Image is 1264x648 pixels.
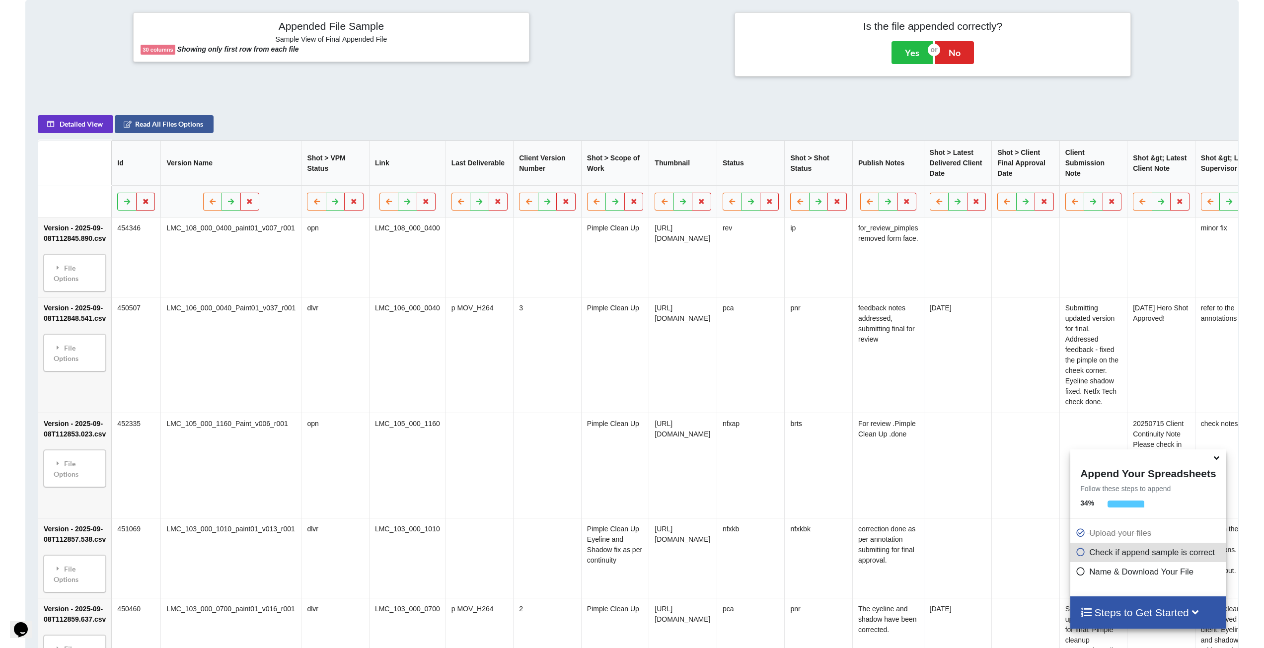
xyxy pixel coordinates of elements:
td: Pimple Clean Up [581,218,649,297]
td: Submitting updated version for final. Addressed feedback - fixed the pimple on the cheek corner. ... [1059,297,1127,413]
th: Client Version Number [514,141,582,186]
td: Version - 2025-09-08T112853.023.csv [38,413,111,518]
td: [DATE] Hero Shot Approved! [1127,297,1195,413]
th: Shot &gt; Latest Supervisor Note [1195,141,1263,186]
td: nfxkb [717,518,785,598]
b: 34 % [1080,499,1094,507]
td: 450507 [112,297,161,413]
td: ip [785,218,853,297]
button: Detailed View [38,116,113,134]
td: dlvr [301,297,370,413]
td: [DATE] [924,297,992,413]
td: LMC_105_000_1160_Paint_v006_r001 [161,413,301,518]
div: File Options [47,559,103,590]
td: Version - 2025-09-08T112848.541.csv [38,297,111,413]
th: Status [717,141,785,186]
h4: Is the file appended correctly? [742,20,1123,32]
td: minor fix [1195,218,1263,297]
th: Client Submission Note [1059,141,1127,186]
th: Shot > Client Final Approval Date [991,141,1059,186]
td: correction done as per annotation submitiing for final approval. [852,518,924,598]
td: [URL][DOMAIN_NAME] [649,218,717,297]
td: refer to the annotations [1195,297,1263,413]
td: opn [301,413,370,518]
td: LMC_106_000_0040 [369,297,446,413]
td: [URL][DOMAIN_NAME] [649,518,717,598]
button: Yes [892,41,933,64]
td: LMC_103_000_1010_paint01_v013_r001 [161,518,301,598]
h4: Steps to Get Started [1080,606,1216,619]
th: Thumbnail [649,141,717,186]
td: brts [785,413,853,518]
button: Read All Files Options [115,116,214,134]
td: 452335 [112,413,161,518]
button: No [935,41,974,64]
td: LMC_108_000_0400 [369,218,446,297]
h4: Appended File Sample [141,20,521,34]
td: 454346 [112,218,161,297]
td: pnr [785,297,853,413]
td: 3 [514,297,582,413]
td: [URL][DOMAIN_NAME] [649,413,717,518]
td: LMC_108_000_0400_paint01_v007_r001 [161,218,301,297]
td: p MOV_H264 [446,297,514,413]
th: Shot > Latest Delivered Client Date [924,141,992,186]
td: LMC_106_000_0040_Paint01_v037_r001 [161,297,301,413]
td: Pimple Clean Up [581,413,649,518]
p: Upload your files [1075,527,1223,539]
td: 20250715 Client Continuity Note Please check in continuity for notes on LMC_105_1120 It feels lik... [1127,413,1195,518]
td: nfxkbk [785,518,853,598]
td: For review .Pimple Clean Up .done [852,413,924,518]
td: feedback notes addressed, submitting final for review [852,297,924,413]
b: 30 columns [143,47,173,53]
td: pca [717,297,785,413]
td: dlvr [301,518,370,598]
div: File Options [47,453,103,485]
p: Follow these steps to append [1070,484,1226,494]
th: Version Name [161,141,301,186]
th: Shot > Shot Status [785,141,853,186]
td: LMC_103_000_1010 [369,518,446,598]
th: Shot > Scope of Work [581,141,649,186]
td: 451069 [112,518,161,598]
td: nfxap [717,413,785,518]
td: Version - 2025-09-08T112845.890.csv [38,218,111,297]
th: Publish Notes [852,141,924,186]
p: Name & Download Your File [1075,566,1223,578]
th: Link [369,141,446,186]
td: LMC_105_000_1160 [369,413,446,518]
td: check notes [1195,413,1263,518]
iframe: chat widget [10,608,42,638]
div: File Options [47,258,103,289]
td: for_review_pimples removed form face. [852,218,924,297]
div: File Options [47,338,103,369]
th: Shot &gt; Latest Client Note [1127,141,1195,186]
th: Id [112,141,161,186]
td: rev [717,218,785,297]
td: [URL][DOMAIN_NAME] [649,297,717,413]
th: Last Deliverable [446,141,514,186]
td: opn [301,218,370,297]
td: Retouch the marked corrections. Check throughout. [1195,518,1263,598]
td: Pimple Clean Up [581,297,649,413]
p: Check if append sample is correct [1075,546,1223,559]
td: Version - 2025-09-08T112857.538.csv [38,518,111,598]
h4: Append Your Spreadsheets [1070,465,1226,480]
td: Pimple Clean Up Eyeline and Shadow fix as per continuity [581,518,649,598]
h6: Sample View of Final Appended File [141,35,521,45]
th: Shot > VPM Status [301,141,370,186]
b: Showing only first row from each file [177,45,299,53]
